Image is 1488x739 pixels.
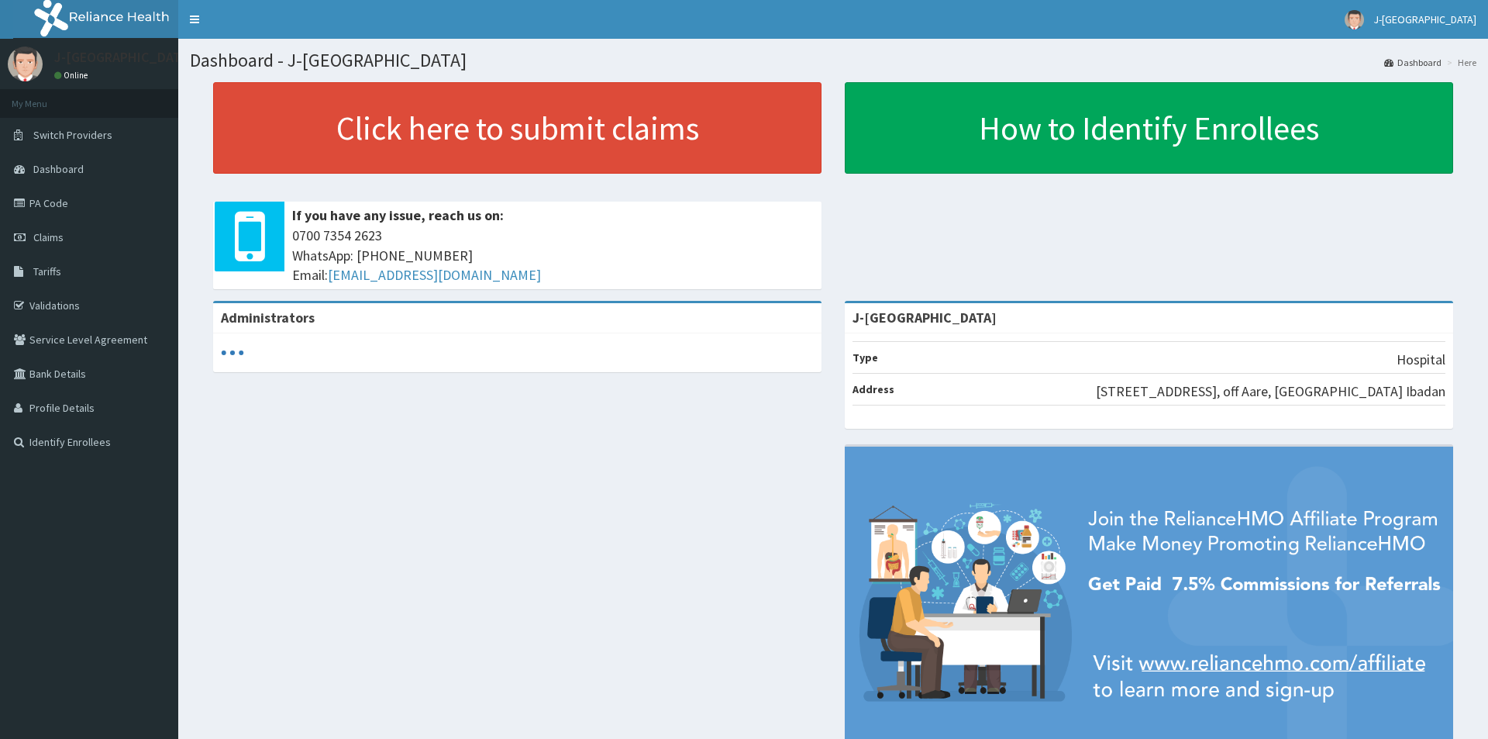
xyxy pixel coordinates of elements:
[190,50,1476,71] h1: Dashboard - J-[GEOGRAPHIC_DATA]
[221,341,244,364] svg: audio-loading
[852,309,997,326] strong: J-[GEOGRAPHIC_DATA]
[54,70,91,81] a: Online
[33,230,64,244] span: Claims
[33,128,112,142] span: Switch Providers
[33,264,61,278] span: Tariffs
[1443,56,1476,69] li: Here
[221,309,315,326] b: Administrators
[33,162,84,176] span: Dashboard
[1397,350,1445,370] p: Hospital
[845,82,1453,174] a: How to Identify Enrollees
[213,82,821,174] a: Click here to submit claims
[1345,10,1364,29] img: User Image
[292,206,504,224] b: If you have any issue, reach us on:
[1373,12,1476,26] span: J-[GEOGRAPHIC_DATA]
[54,50,194,64] p: J-[GEOGRAPHIC_DATA]
[1096,382,1445,402] p: [STREET_ADDRESS], off Aare, [GEOGRAPHIC_DATA] Ibadan
[852,382,894,396] b: Address
[328,266,541,284] a: [EMAIL_ADDRESS][DOMAIN_NAME]
[292,226,814,285] span: 0700 7354 2623 WhatsApp: [PHONE_NUMBER] Email:
[1384,56,1441,69] a: Dashboard
[8,47,43,81] img: User Image
[852,351,878,364] b: Type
